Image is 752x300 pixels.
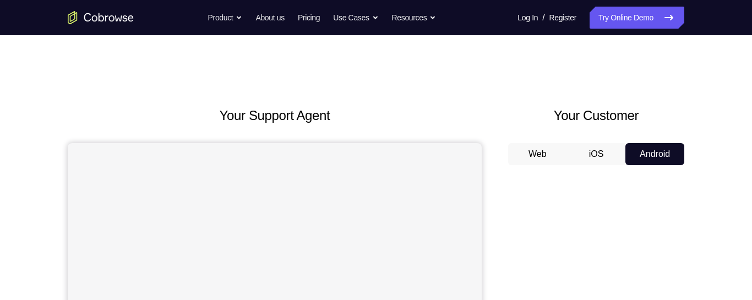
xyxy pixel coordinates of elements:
a: About us [255,7,284,29]
button: iOS [567,143,626,165]
a: Pricing [298,7,320,29]
button: Resources [392,7,437,29]
a: Go to the home page [68,11,134,24]
button: Web [508,143,567,165]
span: / [542,11,544,24]
button: Product [208,7,243,29]
h2: Your Customer [508,106,684,126]
button: Android [625,143,684,165]
a: Log In [517,7,538,29]
button: Use Cases [333,7,378,29]
a: Register [549,7,576,29]
h2: Your Support Agent [68,106,482,126]
a: Try Online Demo [590,7,684,29]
